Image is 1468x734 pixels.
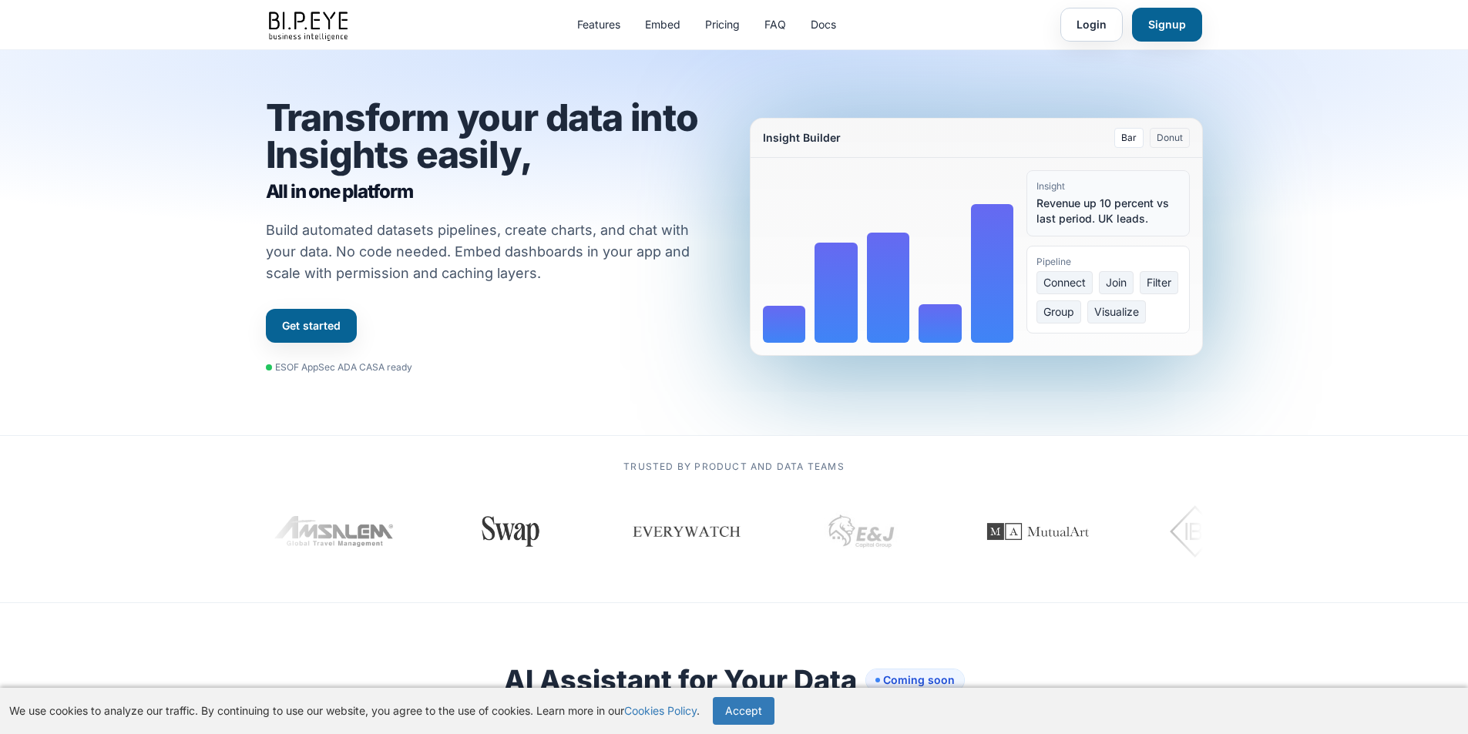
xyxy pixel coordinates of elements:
[260,516,381,547] img: Amsalem
[1099,271,1134,294] span: Join
[713,697,774,725] button: Accept
[266,220,710,284] p: Build automated datasets pipelines, create charts, and chat with your data. No code needed. Embed...
[1036,300,1081,323] span: Group
[266,461,1203,473] p: Trusted by product and data teams
[1036,256,1180,268] div: Pipeline
[504,665,964,695] h2: AI Assistant for Your Data
[1150,128,1190,148] button: Donut
[1060,8,1123,42] a: Login
[266,361,412,374] div: ESOF AppSec ADA CASA ready
[705,17,740,32] a: Pricing
[1036,196,1180,226] div: Revenue up 10 percent vs last period. UK leads.
[866,669,964,691] span: Coming soon
[1155,501,1242,562] img: IBI
[9,703,700,719] p: We use cookies to analyze our traffic. By continuing to use our website, you agree to the use of ...
[460,516,532,547] img: Swap
[764,17,786,32] a: FAQ
[954,493,1093,570] img: MutualArt
[1036,271,1093,294] span: Connect
[1087,300,1146,323] span: Visualize
[763,170,1014,343] div: Bar chart
[266,8,354,42] img: bipeye-logo
[809,493,886,570] img: EJ Capital
[266,179,719,204] span: All in one platform
[266,99,719,204] h1: Transform your data into Insights easily,
[1036,180,1180,193] div: Insight
[1114,128,1144,148] button: Bar
[624,704,697,717] a: Cookies Policy
[645,17,680,32] a: Embed
[811,17,836,32] a: Docs
[763,130,841,146] div: Insight Builder
[266,309,357,343] a: Get started
[577,17,620,32] a: Features
[1140,271,1178,294] span: Filter
[1132,8,1202,42] a: Signup
[616,508,727,555] img: Everywatch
